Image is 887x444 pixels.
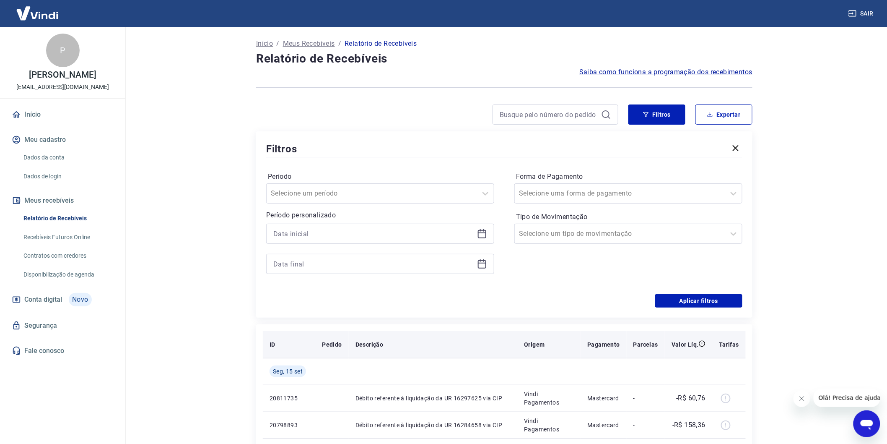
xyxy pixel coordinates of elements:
p: Parcelas [633,340,658,349]
span: Seg, 15 set [273,367,303,376]
button: Meus recebíveis [10,191,115,210]
span: Novo [69,293,92,306]
p: / [338,39,341,49]
span: Conta digital [24,294,62,306]
iframe: Mensagem da empresa [814,389,880,407]
img: Vindi [10,0,65,26]
a: Contratos com credores [20,247,115,264]
a: Início [10,105,115,124]
iframe: Botão para abrir a janela de mensagens [853,410,880,437]
p: ID [270,340,275,349]
p: - [633,421,658,429]
a: Recebíveis Futuros Online [20,229,115,246]
a: Início [256,39,273,49]
a: Meus Recebíveis [283,39,335,49]
div: P [46,34,80,67]
p: / [276,39,279,49]
button: Meu cadastro [10,131,115,149]
p: Vindi Pagamentos [524,390,574,407]
a: Dados da conta [20,149,115,166]
span: Olá! Precisa de ajuda? [5,6,70,13]
a: Disponibilização de agenda [20,266,115,283]
p: -R$ 158,36 [672,420,705,430]
p: Relatório de Recebíveis [345,39,417,49]
p: [EMAIL_ADDRESS][DOMAIN_NAME] [16,83,109,91]
label: Período [268,172,493,182]
p: 20798893 [270,421,309,429]
p: [PERSON_NAME] [29,71,96,79]
a: Conta digitalNovo [10,290,115,310]
input: Busque pelo número do pedido [500,108,598,121]
p: Período personalizado [266,210,494,220]
label: Forma de Pagamento [516,172,741,182]
p: Valor Líq. [672,340,699,349]
p: Débito referente à liquidação da UR 16297625 via CIP [355,394,511,402]
p: - [633,394,658,402]
button: Sair [847,6,877,21]
p: Pagamento [587,340,620,349]
label: Tipo de Movimentação [516,212,741,222]
button: Exportar [695,104,752,125]
p: Débito referente à liquidação da UR 16284658 via CIP [355,421,511,429]
p: -R$ 60,76 [677,393,706,403]
p: Vindi Pagamentos [524,417,574,434]
input: Data final [273,258,474,270]
p: Descrição [355,340,384,349]
a: Relatório de Recebíveis [20,210,115,227]
a: Dados de login [20,168,115,185]
h4: Relatório de Recebíveis [256,50,752,67]
p: Pedido [322,340,342,349]
p: Mastercard [587,394,620,402]
p: Mastercard [587,421,620,429]
h5: Filtros [266,142,297,156]
p: Tarifas [719,340,739,349]
a: Fale conosco [10,342,115,360]
input: Data inicial [273,227,474,240]
a: Saiba como funciona a programação dos recebimentos [579,67,752,77]
button: Filtros [628,104,685,125]
a: Segurança [10,316,115,335]
iframe: Fechar mensagem [794,390,810,407]
p: Origem [524,340,545,349]
p: 20811735 [270,394,309,402]
button: Aplicar filtros [655,294,742,308]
